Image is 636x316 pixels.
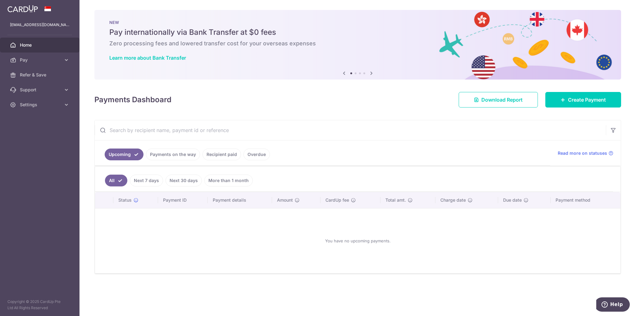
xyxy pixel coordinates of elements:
span: Total amt. [385,197,406,203]
span: Due date [503,197,522,203]
a: Upcoming [105,149,143,160]
a: Read more on statuses [558,150,613,156]
a: Recipient paid [202,149,241,160]
h5: Pay internationally via Bank Transfer at $0 fees [109,27,606,37]
a: Learn more about Bank Transfer [109,55,186,61]
p: NEW [109,20,606,25]
iframe: Opens a widget where you can find more information [596,297,630,313]
a: Next 7 days [130,175,163,186]
span: Home [20,42,61,48]
a: Next 30 days [166,175,202,186]
a: All [105,175,127,186]
th: Payment method [551,192,620,208]
span: Refer & Save [20,72,61,78]
h4: Payments Dashboard [94,94,171,105]
a: Overdue [243,149,270,160]
a: Create Payment [545,92,621,108]
a: Download Report [459,92,538,108]
h6: Zero processing fees and lowered transfer cost for your overseas expenses [109,40,606,47]
th: Payment details [208,192,272,208]
img: CardUp [7,5,38,12]
span: Settings [20,102,61,108]
span: Amount [277,197,293,203]
span: Download Report [481,96,523,103]
span: Read more on statuses [558,150,607,156]
span: Status [118,197,132,203]
span: Charge date [440,197,466,203]
span: Support [20,87,61,93]
p: [EMAIL_ADDRESS][DOMAIN_NAME] [10,22,70,28]
span: CardUp fee [325,197,349,203]
th: Payment ID [158,192,208,208]
a: Payments on the way [146,149,200,160]
span: Create Payment [568,96,606,103]
a: More than 1 month [204,175,253,186]
span: Pay [20,57,61,63]
div: You have no upcoming payments. [102,213,613,268]
img: Bank transfer banner [94,10,621,80]
input: Search by recipient name, payment id or reference [95,120,606,140]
